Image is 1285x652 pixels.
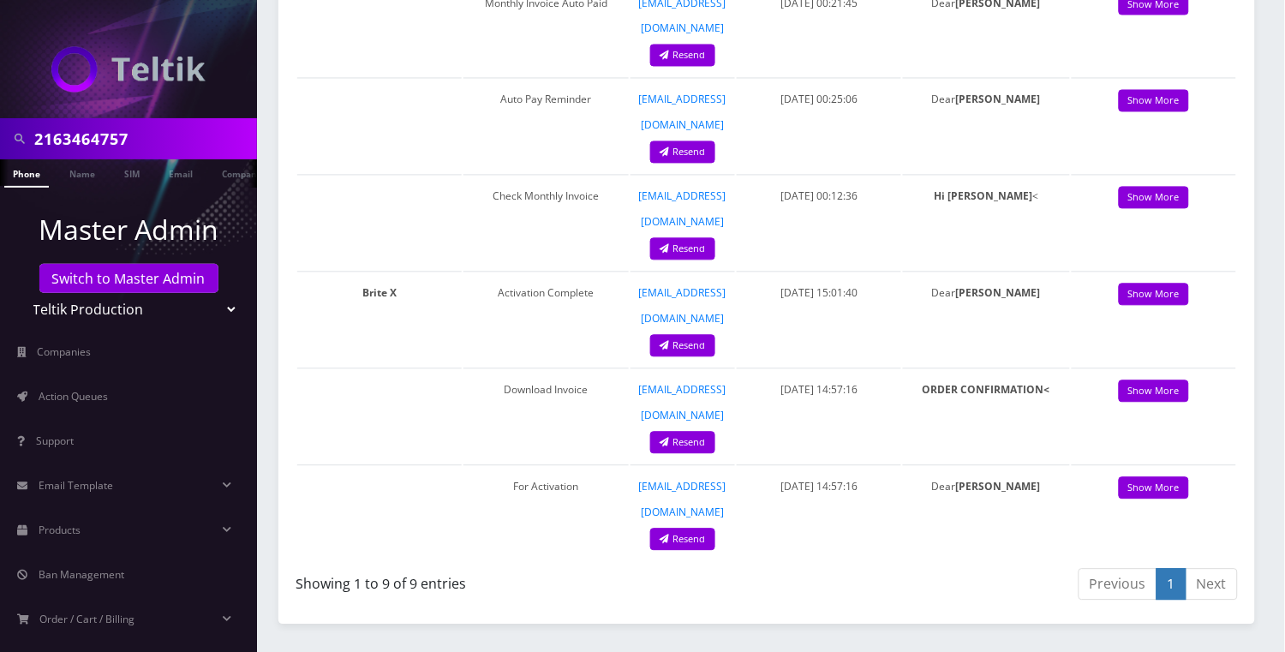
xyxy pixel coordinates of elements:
[61,159,104,186] a: Name
[4,159,49,188] a: Phone
[780,383,858,398] span: [DATE] 14:57:16
[463,78,629,173] td: Auto Pay Reminder
[934,189,1032,204] strong: Hi [PERSON_NAME]
[780,480,858,494] span: [DATE] 14:57:16
[39,264,218,293] a: Switch to Master Admin
[911,475,1061,500] p: Dear
[463,368,629,464] td: Download Invoice
[780,93,858,107] span: [DATE] 00:25:06
[650,432,715,455] a: Resend
[36,434,74,448] span: Support
[362,286,397,301] strong: Brite X
[911,87,1061,113] p: Dear
[956,93,1041,107] strong: [PERSON_NAME]
[923,383,1050,398] strong: ORDER CONFIRMATION<
[650,45,715,68] a: Resend
[780,286,858,301] span: [DATE] 15:01:40
[51,46,206,93] img: Teltik Production
[213,159,271,186] a: Company
[1119,380,1189,404] a: Show More
[639,286,726,326] a: [EMAIL_ADDRESS][DOMAIN_NAME]
[463,465,629,560] td: For Activation
[296,567,754,595] div: Showing 1 to 9 of 9 entries
[39,389,108,404] span: Action Queues
[1119,284,1189,307] a: Show More
[650,238,715,261] a: Resend
[780,189,858,204] span: [DATE] 00:12:36
[639,93,726,133] a: [EMAIL_ADDRESS][DOMAIN_NAME]
[34,123,253,155] input: Search in Company
[39,567,124,582] span: Ban Management
[1156,569,1186,601] a: 1
[1079,569,1157,601] a: Previous
[956,286,1041,301] strong: [PERSON_NAME]
[650,141,715,164] a: Resend
[650,335,715,358] a: Resend
[911,184,1061,210] p: <
[463,175,629,270] td: Check Monthly Invoice
[639,383,726,423] a: [EMAIL_ADDRESS][DOMAIN_NAME]
[463,272,629,367] td: Activation Complete
[639,480,726,520] a: [EMAIL_ADDRESS][DOMAIN_NAME]
[39,523,81,537] span: Products
[38,344,92,359] span: Companies
[116,159,148,186] a: SIM
[160,159,201,186] a: Email
[650,529,715,552] a: Resend
[956,480,1041,494] strong: [PERSON_NAME]
[1186,569,1238,601] a: Next
[39,478,113,493] span: Email Template
[639,189,726,230] a: [EMAIL_ADDRESS][DOMAIN_NAME]
[40,612,135,626] span: Order / Cart / Billing
[1119,90,1189,113] a: Show More
[1119,187,1189,210] a: Show More
[911,281,1061,307] p: Dear
[1119,477,1189,500] a: Show More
